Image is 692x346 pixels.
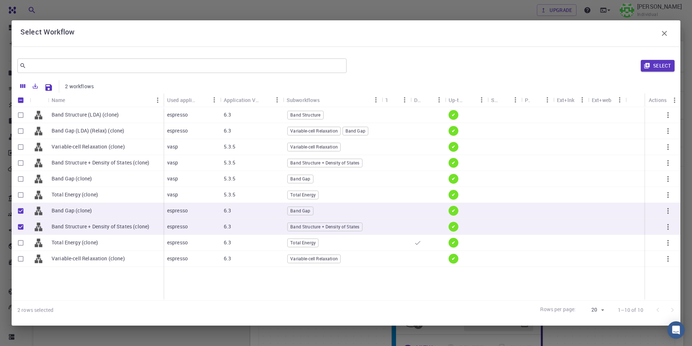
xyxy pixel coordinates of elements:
span: ✔ [449,160,458,166]
div: Default [410,93,445,107]
span: Band Gap [343,128,368,134]
button: Sort [498,94,510,106]
button: Save Explorer Settings [41,80,56,95]
div: Subworkflows [287,93,320,107]
button: Sort [387,94,399,106]
span: Variable-cell Relaxation [288,144,340,150]
p: Total Energy (clone) [52,191,98,198]
p: 5.3.5 [224,191,236,198]
p: Total Energy (clone) [52,239,98,246]
span: ✔ [449,224,458,230]
div: Tags [385,93,387,107]
div: Ext+lnk [557,93,574,107]
p: Band Structure + Density of States (clone) [52,159,149,166]
button: Export [29,80,41,92]
div: Shared [487,93,521,107]
button: Menu [669,94,680,106]
div: Public [521,93,553,107]
button: Menu [510,94,521,106]
div: Ext+web [588,93,626,107]
span: ✔ [449,176,458,182]
div: 20 [579,305,606,315]
span: ✔ [449,128,458,134]
div: Icon [30,93,48,107]
div: Ext+web [592,93,611,107]
span: Band Structure [288,112,323,118]
div: Application Version [220,93,283,107]
p: 6.3 [224,223,231,230]
div: Up-to-date [449,93,464,107]
p: 6.3 [224,255,231,262]
span: Total Energy [288,240,318,246]
button: Sort [65,94,77,106]
p: 6.3 [224,127,231,134]
p: vasp [167,191,178,198]
p: Band Structure + Density of States (clone) [52,223,149,230]
span: ✔ [449,208,458,214]
button: Sort [464,94,476,106]
button: Menu [433,94,445,106]
p: 5.3.5 [224,143,236,150]
span: Variable-cell Relaxation [288,128,340,134]
p: Variable-cell Relaxation (clone) [52,143,125,150]
p: espresso [167,127,188,134]
button: Sort [197,94,209,106]
p: espresso [167,239,188,246]
div: 2 rows selected [17,306,53,314]
span: Variable-cell Relaxation [288,256,340,262]
div: Open Intercom Messenger [667,321,685,339]
div: Select Workflow [20,26,672,41]
div: Up-to-date [445,93,487,107]
p: Band Gap (clone) [52,175,92,182]
span: ✔ [449,112,458,118]
button: Sort [422,94,433,106]
div: Public [525,93,530,107]
div: Actions [645,93,680,107]
p: Variable-cell Relaxation (clone) [52,255,125,262]
p: espresso [167,223,188,230]
p: vasp [167,159,178,166]
p: 5.3.5 [224,159,236,166]
p: 6.3 [224,239,231,246]
button: Sort [260,94,271,106]
p: Band Gap (clone) [52,207,92,214]
div: Tags [382,93,410,107]
p: espresso [167,255,188,262]
p: vasp [167,175,178,182]
div: Name [48,93,163,107]
button: Menu [271,94,283,106]
span: Band Structure + Density of States [288,224,362,230]
span: ✔ [449,144,458,150]
button: Menu [370,94,382,106]
button: Columns [17,80,29,92]
p: 1–10 of 10 [618,306,644,314]
span: Band Gap [288,176,313,182]
button: Menu [152,94,163,106]
p: vasp [167,143,178,150]
button: Menu [576,94,588,106]
span: Band Gap [288,208,313,214]
div: Name [52,93,65,107]
span: ✔ [449,240,458,246]
div: Default [414,93,422,107]
p: Rows per page: [540,306,576,314]
button: Select [641,60,675,72]
span: ✔ [449,192,458,198]
div: Application Version [224,93,260,107]
p: Band Gap (LDA) (Relax) (clone) [52,127,125,134]
p: 6.3 [224,207,231,214]
span: Total Energy [288,192,318,198]
button: Sort [530,94,542,106]
span: Destek [15,5,37,12]
div: Ext+lnk [553,93,588,107]
div: Used application [167,93,197,107]
button: Menu [399,94,410,106]
p: espresso [167,111,188,118]
span: Band Structure + Density of States [288,160,362,166]
div: Shared [491,93,498,107]
div: Actions [649,93,667,107]
p: Band Structure (LDA) (clone) [52,111,119,118]
p: 2 workflows [65,83,94,90]
div: Used application [163,93,220,107]
button: Menu [614,94,626,106]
